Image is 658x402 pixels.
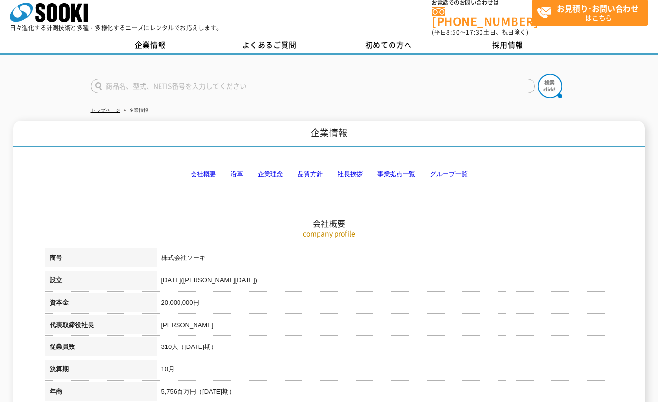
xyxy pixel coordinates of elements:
li: 企業情報 [122,106,148,116]
img: btn_search.png [538,74,562,98]
span: 8:50 [446,28,460,37]
td: 株式会社ソーキ [157,248,614,271]
a: グループ一覧 [430,170,468,178]
td: 20,000,000円 [157,293,614,315]
a: [PHONE_NUMBER] [432,7,532,27]
h1: 企業情報 [13,121,645,147]
a: 事業拠点一覧 [377,170,415,178]
span: (平日 ～ 土日、祝日除く) [432,28,528,37]
a: 会社概要 [191,170,216,178]
a: 品質方針 [298,170,323,178]
th: 資本金 [45,293,157,315]
td: 10月 [157,360,614,382]
a: 初めての方へ [329,38,448,53]
a: 採用情報 [448,38,568,53]
th: 代表取締役社長 [45,315,157,338]
th: 決算期 [45,360,157,382]
h2: 会社概要 [45,121,614,229]
span: 17:30 [466,28,483,37]
a: 沿革 [231,170,243,178]
a: 企業情報 [91,38,210,53]
a: トップページ [91,108,120,113]
a: よくあるご質問 [210,38,329,53]
td: [PERSON_NAME] [157,315,614,338]
span: 初めての方へ [365,39,412,50]
td: 310人（[DATE]期） [157,337,614,360]
p: company profile [45,228,614,238]
strong: お見積り･お問い合わせ [557,2,639,14]
a: 社長挨拶 [338,170,363,178]
p: 日々進化する計測技術と多種・多様化するニーズにレンタルでお応えします。 [10,25,223,31]
span: はこちら [537,0,648,25]
a: 企業理念 [258,170,283,178]
th: 従業員数 [45,337,157,360]
th: 商号 [45,248,157,271]
input: 商品名、型式、NETIS番号を入力してください [91,79,535,93]
th: 設立 [45,271,157,293]
td: [DATE]([PERSON_NAME][DATE]) [157,271,614,293]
